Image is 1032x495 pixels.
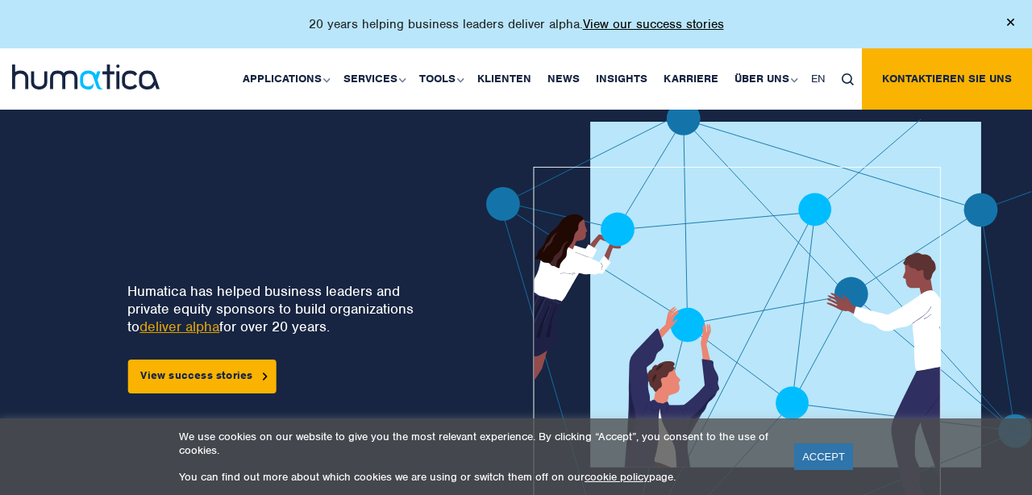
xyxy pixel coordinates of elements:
[811,72,826,85] span: EN
[12,64,160,89] img: logo
[862,48,1032,110] a: Kontaktieren Sie uns
[588,48,655,110] a: Insights
[127,282,428,335] p: Humatica has helped business leaders and private equity sponsors to build organizations to for ov...
[583,16,724,32] a: View our success stories
[335,48,411,110] a: Services
[539,48,588,110] a: News
[803,48,834,110] a: EN
[127,360,276,393] a: View success stories
[655,48,726,110] a: Karriere
[309,16,724,32] p: 20 years helping business leaders deliver alpha.
[726,48,803,110] a: Über uns
[179,470,774,484] p: You can find out more about which cookies we are using or switch them off on our page.
[842,73,854,85] img: search_icon
[262,372,267,380] img: arrowicon
[411,48,469,110] a: Tools
[179,430,774,457] p: We use cookies on our website to give you the most relevant experience. By clicking “Accept”, you...
[585,470,649,484] a: cookie policy
[469,48,539,110] a: Klienten
[139,318,219,335] a: deliver alpha
[794,443,853,470] a: ACCEPT
[235,48,335,110] a: Applications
